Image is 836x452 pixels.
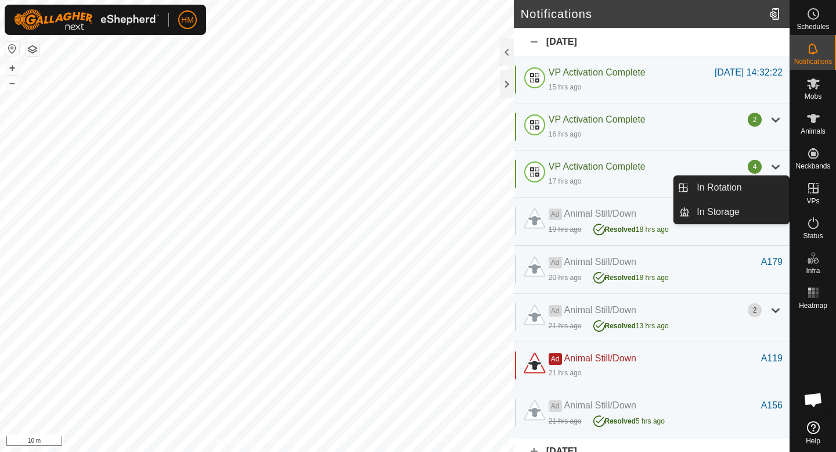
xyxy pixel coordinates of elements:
span: Animal Still/Down [564,209,636,218]
div: [DATE] [514,28,790,56]
span: VP Activation Complete [549,67,646,77]
span: Resolved [605,274,636,282]
a: Privacy Policy [211,437,254,447]
div: A156 [761,399,783,412]
div: 17 hrs ago [549,176,582,186]
span: Ad [549,305,562,317]
button: + [5,61,19,75]
a: Help [790,417,836,449]
div: Open chat [796,382,831,417]
a: Contact Us [268,437,302,447]
span: Neckbands [795,163,830,170]
span: Resolved [605,322,636,330]
span: Ad [549,353,562,365]
h2: Notifications [521,7,765,21]
li: In Storage [674,200,789,224]
div: 18 hrs ago [593,221,669,235]
button: Reset Map [5,42,19,56]
span: Schedules [797,23,829,30]
span: Ad [549,209,562,220]
div: 16 hrs ago [549,129,582,139]
li: In Rotation [674,176,789,199]
span: Resolved [605,225,636,234]
div: 21 hrs ago [549,368,582,378]
span: In Storage [697,205,740,219]
span: Ad [549,400,562,412]
span: Mobs [805,93,821,100]
a: In Rotation [690,176,789,199]
div: 19 hrs ago [549,224,582,235]
span: Animal Still/Down [564,257,636,267]
div: 18 hrs ago [593,269,669,283]
div: 20 hrs ago [549,272,582,283]
div: 4 [748,160,762,174]
div: 2 [748,303,762,317]
span: VP Activation Complete [549,162,646,171]
div: A119 [761,351,783,365]
span: VP Activation Complete [549,114,646,124]
span: Resolved [605,417,636,425]
span: Infra [806,267,820,274]
button: – [5,76,19,90]
span: Animals [801,128,826,135]
div: 2 [748,113,762,127]
div: 21 hrs ago [549,416,582,426]
span: Animal Still/Down [564,305,636,315]
span: Animal Still/Down [564,400,636,410]
span: Notifications [794,58,832,65]
span: In Rotation [697,181,741,195]
span: Ad [549,257,562,268]
div: [DATE] 14:32:22 [715,66,783,80]
img: Gallagher Logo [14,9,159,30]
div: 13 hrs ago [593,317,669,331]
span: Animal Still/Down [564,353,636,363]
span: Heatmap [799,302,827,309]
span: VPs [806,198,819,205]
span: Status [803,232,823,239]
a: In Storage [690,200,789,224]
div: 5 hrs ago [593,412,665,426]
div: 15 hrs ago [549,82,582,92]
div: 21 hrs ago [549,321,582,331]
span: Help [806,437,820,444]
div: A179 [761,255,783,269]
button: Map Layers [26,42,39,56]
span: HM [181,14,194,26]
